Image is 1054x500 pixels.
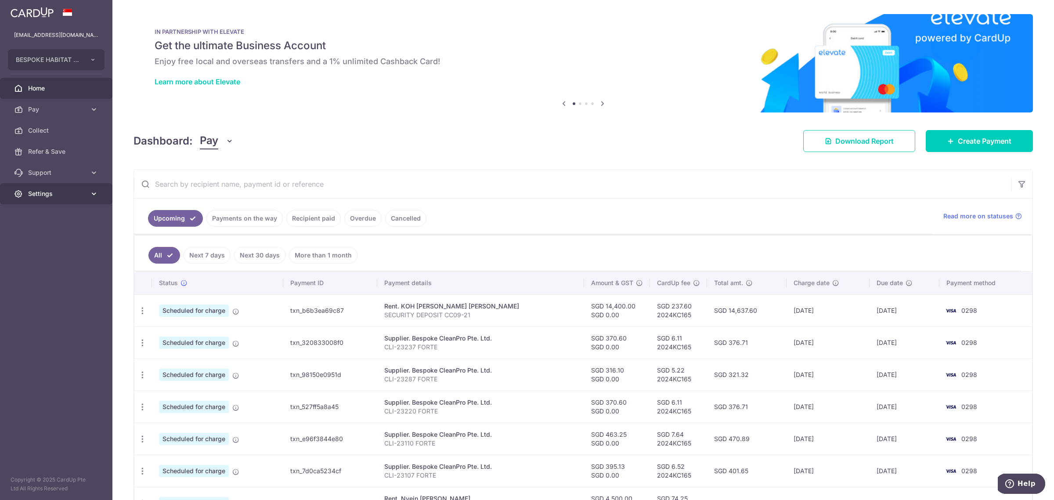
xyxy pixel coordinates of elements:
p: IN PARTNERSHIP WITH ELEVATE [155,28,1012,35]
img: Bank Card [942,402,960,412]
a: Recipient paid [286,210,341,227]
td: [DATE] [787,455,870,487]
td: SGD 5.22 2024KC165 [650,359,707,391]
a: Learn more about Elevate [155,77,240,86]
span: Download Report [835,136,894,146]
span: Total amt. [714,279,743,287]
td: SGD 463.25 SGD 0.00 [584,423,650,455]
td: SGD 7.64 2024KC165 [650,423,707,455]
td: [DATE] [787,326,870,359]
div: Supplier. Bespoke CleanPro Pte. Ltd. [384,366,577,375]
td: [DATE] [787,391,870,423]
td: SGD 370.60 SGD 0.00 [584,391,650,423]
a: Create Payment [926,130,1033,152]
span: Status [159,279,178,287]
span: Support [28,168,86,177]
span: 0298 [961,403,977,410]
p: SECURITY DEPOSIT CC09-21 [384,311,577,319]
a: Overdue [344,210,382,227]
div: Supplier. Bespoke CleanPro Pte. Ltd. [384,334,577,343]
a: Download Report [803,130,915,152]
span: Create Payment [958,136,1011,146]
div: Rent. KOH [PERSON_NAME] [PERSON_NAME] [384,302,577,311]
img: CardUp [11,7,54,18]
td: SGD 6.11 2024KC165 [650,391,707,423]
span: Help [20,6,38,14]
td: [DATE] [870,455,939,487]
span: 0298 [961,371,977,378]
span: 0298 [961,435,977,442]
img: Bank Card [942,370,960,380]
p: CLI-23220 FORTE [384,407,577,416]
span: Refer & Save [28,147,86,156]
span: BESPOKE HABITAT FORTE PTE. LTD. [16,55,81,64]
td: SGD 6.11 2024KC165 [650,326,707,359]
img: Bank Card [942,466,960,476]
a: All [148,247,180,264]
th: Payment details [377,272,584,294]
th: Payment ID [283,272,377,294]
a: Cancelled [385,210,426,227]
button: Pay [200,133,234,149]
span: Scheduled for charge [159,433,229,445]
a: Payments on the way [206,210,283,227]
td: SGD 401.65 [707,455,787,487]
span: Pay [200,133,218,149]
td: SGD 321.32 [707,359,787,391]
span: Settings [28,189,86,198]
td: txn_527ff5a8a45 [283,391,377,423]
span: Scheduled for charge [159,304,229,317]
img: Renovation banner [134,14,1033,112]
span: 0298 [961,467,977,475]
span: 0298 [961,307,977,314]
span: 0298 [961,339,977,346]
span: Due date [877,279,903,287]
td: txn_b6b3ea69c87 [283,294,377,326]
td: [DATE] [870,391,939,423]
iframe: Opens a widget where you can find more information [998,474,1045,496]
td: SGD 316.10 SGD 0.00 [584,359,650,391]
a: Read more on statuses [943,212,1022,221]
a: Upcoming [148,210,203,227]
p: CLI-23107 FORTE [384,471,577,480]
td: SGD 370.60 SGD 0.00 [584,326,650,359]
td: SGD 376.71 [707,391,787,423]
th: Payment method [939,272,1032,294]
span: Read more on statuses [943,212,1013,221]
span: CardUp fee [657,279,690,287]
td: SGD 395.13 SGD 0.00 [584,455,650,487]
td: txn_7d0ca5234cf [283,455,377,487]
td: [DATE] [870,359,939,391]
a: More than 1 month [289,247,357,264]
a: Next 7 days [184,247,231,264]
td: txn_320833008f0 [283,326,377,359]
span: Collect [28,126,86,135]
td: SGD 376.71 [707,326,787,359]
button: BESPOKE HABITAT FORTE PTE. LTD. [8,49,105,70]
td: [DATE] [787,294,870,326]
td: SGD 470.89 [707,423,787,455]
span: Scheduled for charge [159,369,229,381]
img: Bank Card [942,434,960,444]
p: CLI-23110 FORTE [384,439,577,448]
td: SGD 6.52 2024KC165 [650,455,707,487]
h6: Enjoy free local and overseas transfers and a 1% unlimited Cashback Card! [155,56,1012,67]
td: [DATE] [870,423,939,455]
p: CLI-23237 FORTE [384,343,577,351]
td: SGD 14,637.60 [707,294,787,326]
td: [DATE] [787,423,870,455]
div: Supplier. Bespoke CleanPro Pte. Ltd. [384,430,577,439]
img: Bank Card [942,337,960,348]
td: txn_98150e0951d [283,359,377,391]
span: Home [28,84,86,93]
p: CLI-23287 FORTE [384,375,577,384]
td: SGD 237.60 2024KC165 [650,294,707,326]
td: [DATE] [870,326,939,359]
td: SGD 14,400.00 SGD 0.00 [584,294,650,326]
img: Bank Card [942,305,960,316]
h5: Get the ultimate Business Account [155,39,1012,53]
h4: Dashboard: [134,133,193,149]
span: Scheduled for charge [159,337,229,349]
div: Supplier. Bespoke CleanPro Pte. Ltd. [384,398,577,407]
